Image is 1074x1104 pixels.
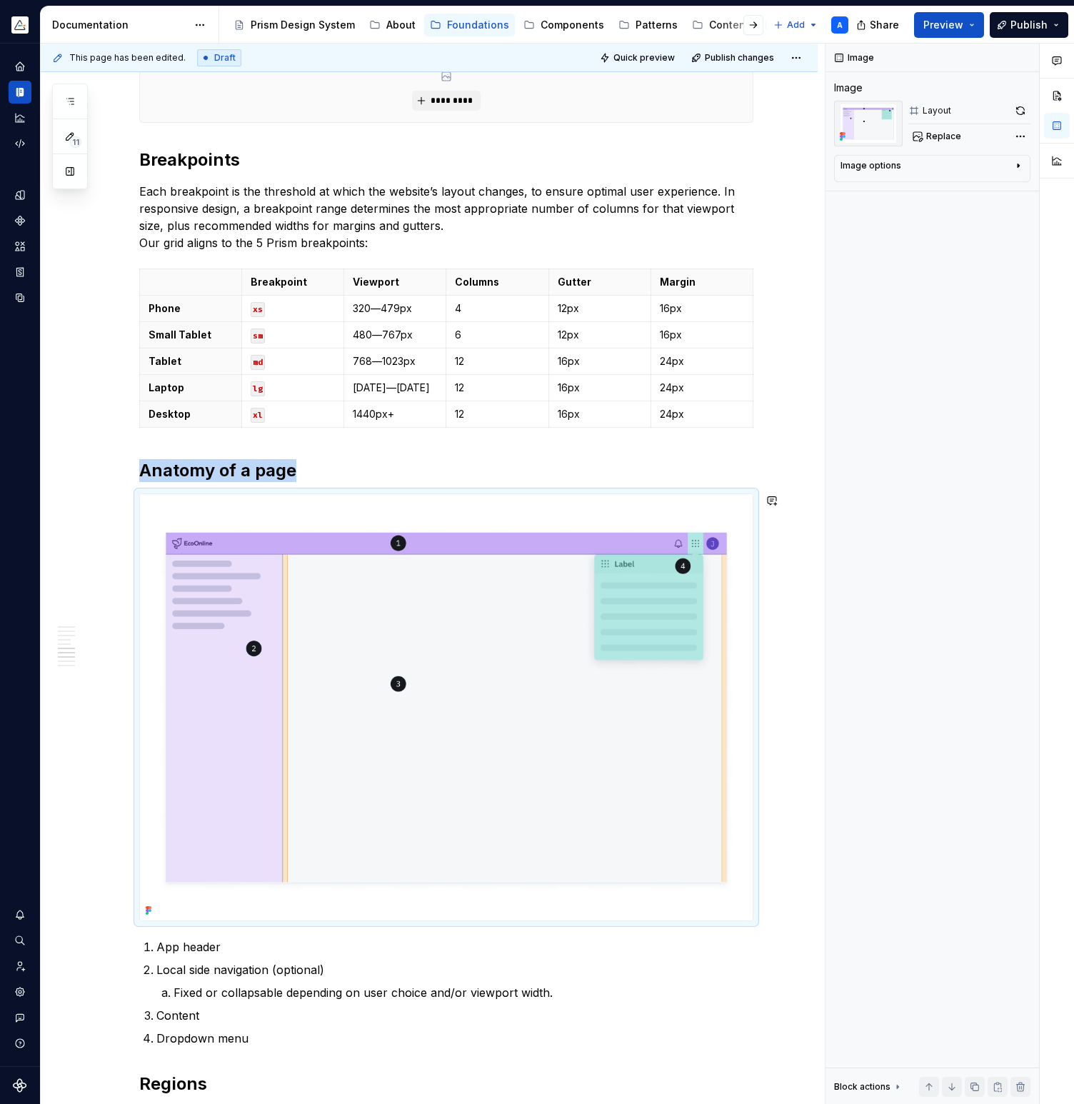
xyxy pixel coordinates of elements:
[140,494,753,921] img: d919a877-dd92-401c-bb90-653c96127fd5.png
[455,276,499,288] strong: Columns
[251,276,307,288] strong: Breakpoint
[870,18,899,32] span: Share
[156,1007,753,1024] p: Content
[9,106,31,129] div: Analytics
[13,1078,27,1093] svg: Supernova Logo
[353,328,437,342] p: 480—767px
[455,381,539,395] p: 12
[834,81,863,95] div: Image
[9,1006,31,1029] button: Contact support
[251,18,355,32] div: Prism Design System
[353,407,437,421] p: 1440px+
[363,14,421,36] a: About
[251,408,265,423] code: xl
[9,261,31,283] div: Storybook stories
[787,19,805,31] span: Add
[9,286,31,309] a: Data sources
[990,12,1068,38] button: Publish
[9,209,31,232] div: Components
[613,14,683,36] a: Patterns
[251,328,265,343] code: sm
[660,354,744,368] p: 24px
[149,354,233,368] p: Tablet
[353,381,437,395] p: [DATE]—[DATE]
[9,184,31,206] a: Design tokens
[228,11,766,39] div: Page tree
[447,18,509,32] div: Foundations
[705,52,774,64] span: Publish changes
[139,149,753,171] h2: Breakpoints
[926,131,961,142] span: Replace
[660,381,744,395] p: 24px
[9,235,31,258] a: Assets
[69,52,186,64] span: This page has been edited.
[660,276,696,288] strong: Margin
[923,18,963,32] span: Preview
[558,354,642,368] p: 16px
[11,16,29,34] img: 933d721a-f27f-49e1-b294-5bdbb476d662.png
[156,961,753,978] p: Local side navigation (optional)
[139,1073,753,1095] h2: Regions
[923,105,951,116] div: Layout
[9,55,31,78] div: Home
[769,15,823,35] button: Add
[228,14,361,36] a: Prism Design System
[709,18,749,32] div: Content
[9,929,31,952] button: Search ⌘K
[840,160,901,171] div: Image options
[558,276,591,288] strong: Gutter
[558,407,642,421] p: 16px
[149,328,233,342] p: Small Tablet
[558,381,642,395] p: 16px
[139,459,753,482] h2: Anatomy of a page
[9,903,31,926] div: Notifications
[636,18,678,32] div: Patterns
[149,407,233,421] p: Desktop
[156,1030,753,1047] p: Dropdown menu
[52,18,187,32] div: Documentation
[596,48,681,68] button: Quick preview
[9,81,31,104] a: Documentation
[914,12,984,38] button: Preview
[424,14,515,36] a: Foundations
[70,136,81,148] span: 11
[455,301,539,316] p: 4
[251,355,265,370] code: md
[660,301,744,316] p: 16px
[455,354,539,368] p: 12
[660,407,744,421] p: 24px
[834,101,903,146] img: d919a877-dd92-401c-bb90-653c96127fd5.png
[353,354,437,368] p: 768—1023px
[834,1081,890,1093] div: Block actions
[9,132,31,155] a: Code automation
[518,14,610,36] a: Components
[214,52,236,64] span: Draft
[686,14,755,36] a: Content
[353,276,399,288] strong: Viewport
[1010,18,1048,32] span: Publish
[9,955,31,978] a: Invite team
[386,18,416,32] div: About
[849,12,908,38] button: Share
[353,301,437,316] p: 320—479px
[660,328,744,342] p: 16px
[908,126,968,146] button: Replace
[139,183,753,251] p: Each breakpoint is the threshold at which the website’s layout changes, to ensure optimal user ex...
[613,52,675,64] span: Quick preview
[687,48,781,68] button: Publish changes
[156,938,753,955] p: App header
[149,301,233,316] p: Phone
[840,160,1024,177] button: Image options
[9,980,31,1003] a: Settings
[558,328,642,342] p: 12px
[455,407,539,421] p: 12
[541,18,604,32] div: Components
